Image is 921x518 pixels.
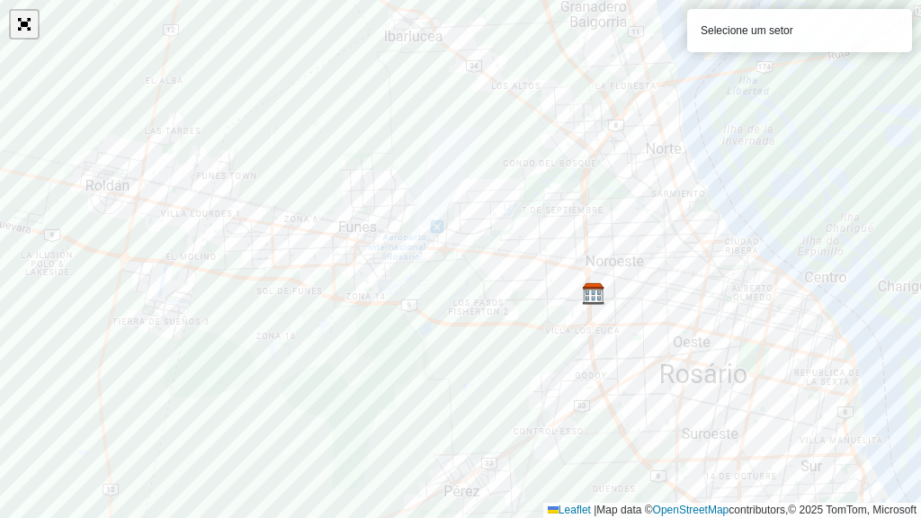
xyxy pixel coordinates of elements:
[687,9,912,52] div: Selecione um setor
[653,504,729,516] a: OpenStreetMap
[548,504,591,516] a: Leaflet
[594,504,596,516] span: |
[11,11,38,38] a: Abrir mapa em tela cheia
[543,503,921,518] div: Map data © contributors,© 2025 TomTom, Microsoft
